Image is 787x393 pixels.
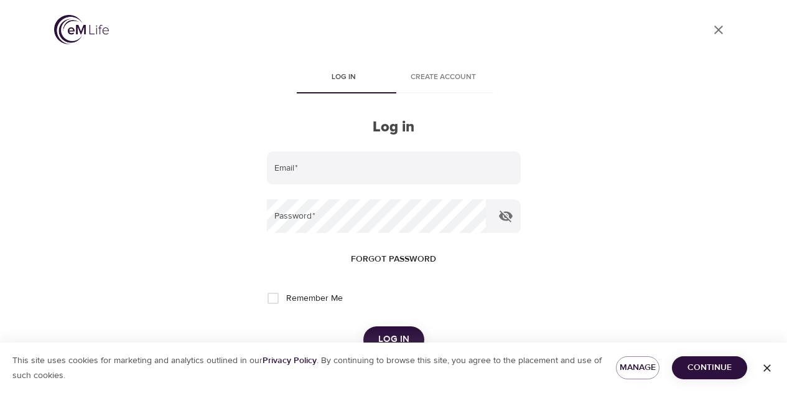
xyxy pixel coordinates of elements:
[363,326,424,353] button: Log in
[346,248,441,271] button: Forgot password
[263,355,317,366] a: Privacy Policy
[54,15,109,44] img: logo
[401,71,486,84] span: Create account
[286,292,343,305] span: Remember Me
[351,252,436,267] span: Forgot password
[378,331,409,348] span: Log in
[672,356,747,379] button: Continue
[616,356,659,379] button: Manage
[267,64,521,93] div: disabled tabs example
[302,71,386,84] span: Log in
[626,360,650,376] span: Manage
[267,118,521,136] h2: Log in
[682,360,737,376] span: Continue
[704,15,733,45] a: close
